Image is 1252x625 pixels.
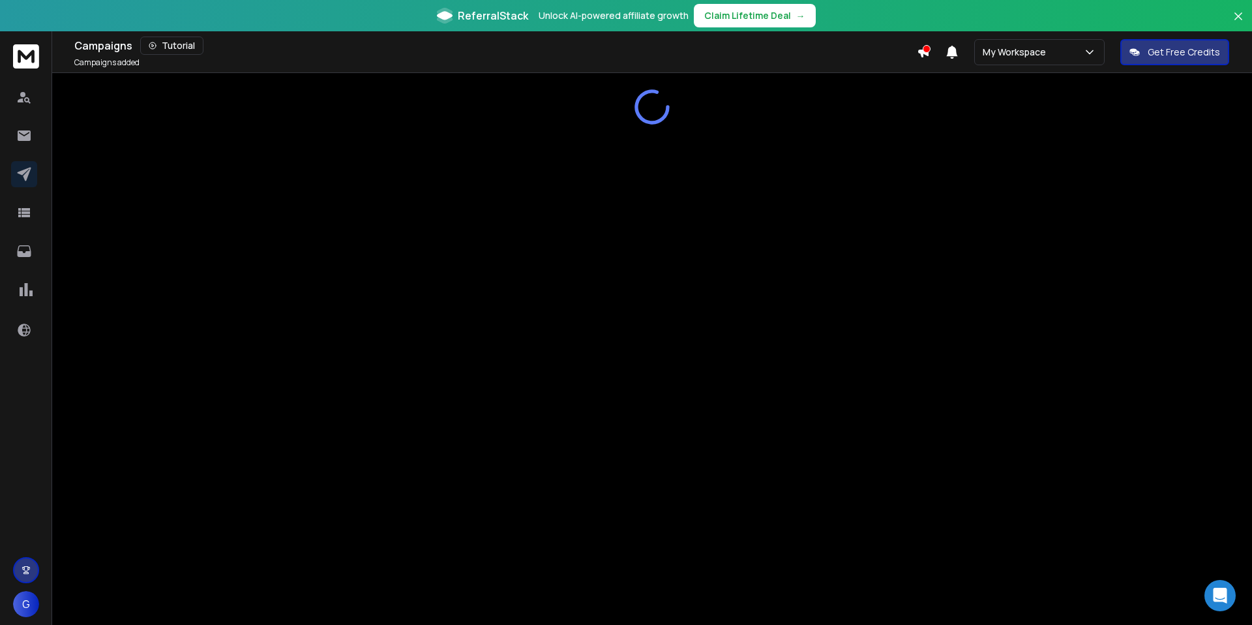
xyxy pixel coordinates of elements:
[694,4,816,27] button: Claim Lifetime Deal→
[140,37,203,55] button: Tutorial
[1120,39,1229,65] button: Get Free Credits
[796,9,805,22] span: →
[983,46,1051,59] p: My Workspace
[13,591,39,617] button: G
[1148,46,1220,59] p: Get Free Credits
[1230,8,1247,39] button: Close banner
[74,37,917,55] div: Campaigns
[74,57,140,68] p: Campaigns added
[458,8,528,23] span: ReferralStack
[1204,580,1236,611] div: Open Intercom Messenger
[539,9,689,22] p: Unlock AI-powered affiliate growth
